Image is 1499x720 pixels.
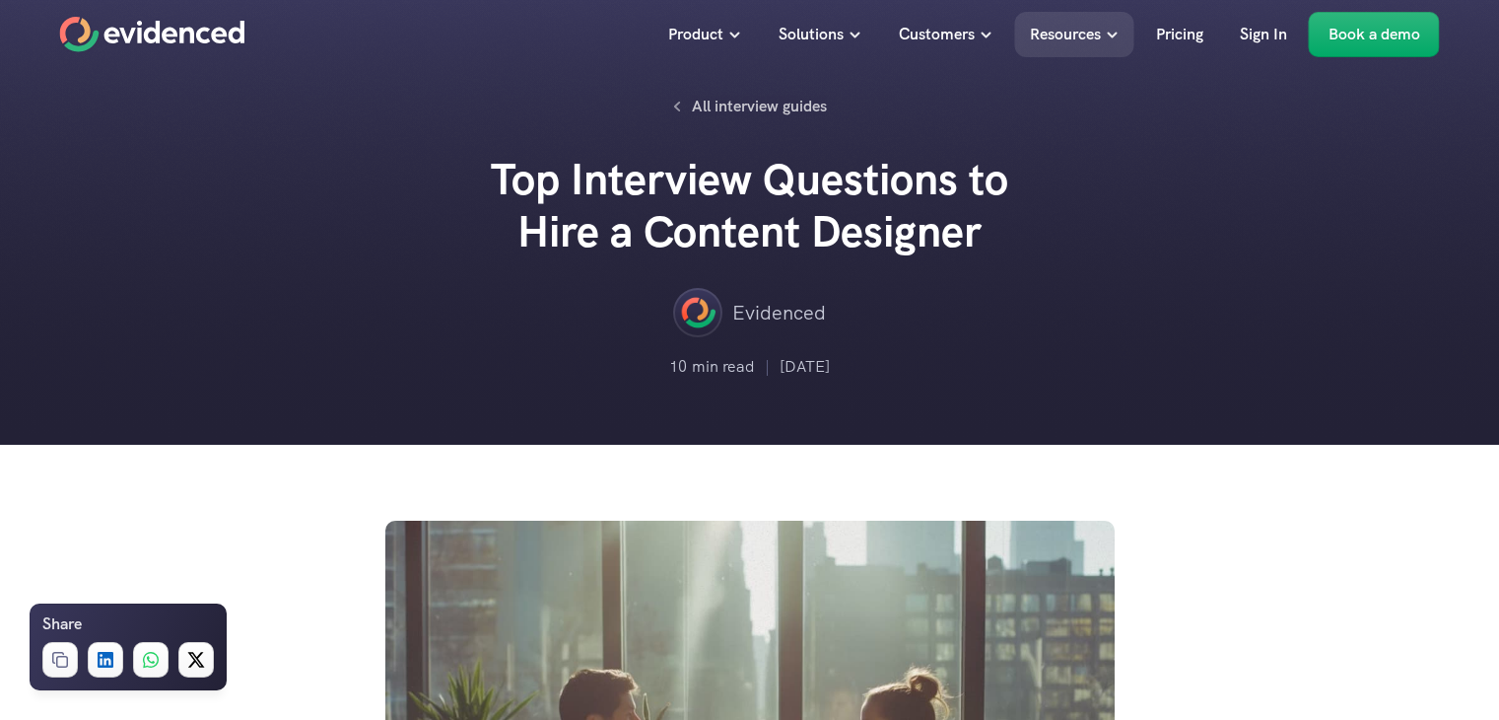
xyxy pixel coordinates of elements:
p: Product [668,22,723,47]
p: | [765,354,770,380]
p: Evidenced [732,297,826,328]
a: Book a demo [1309,12,1440,57]
p: Solutions [779,22,844,47]
p: 10 [669,354,687,380]
p: All interview guides [692,94,827,119]
p: Book a demo [1329,22,1420,47]
a: Home [60,17,245,52]
p: min read [692,354,755,380]
p: [DATE] [780,354,830,380]
p: Sign In [1240,22,1287,47]
h6: Share [42,612,82,637]
p: Customers [899,22,975,47]
a: Sign In [1225,12,1302,57]
img: "" [673,288,722,337]
p: Pricing [1156,22,1203,47]
h2: Top Interview Questions to Hire a Content Designer [454,154,1046,258]
a: All interview guides [662,89,838,124]
a: Pricing [1141,12,1218,57]
p: Resources [1030,22,1101,47]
